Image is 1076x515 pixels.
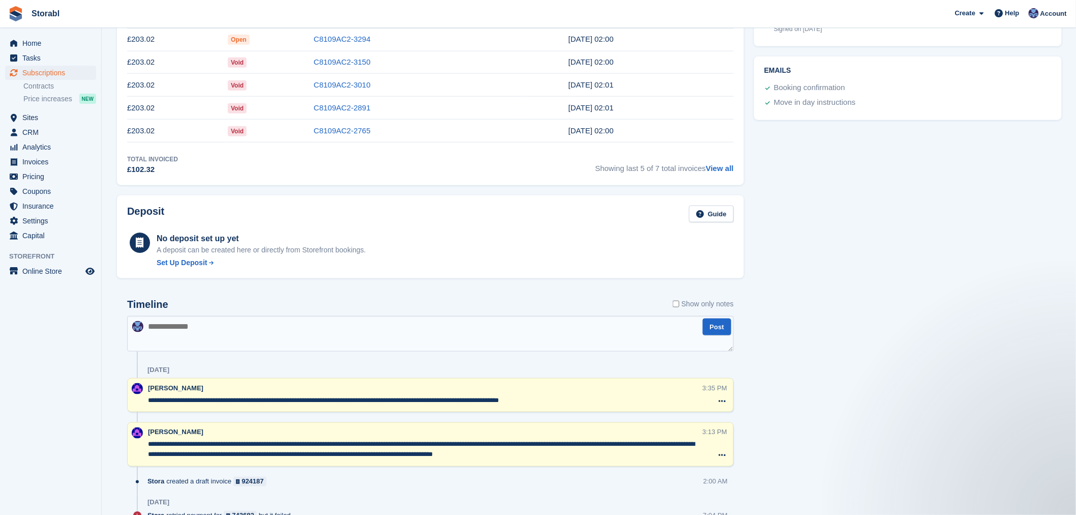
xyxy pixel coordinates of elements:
div: 924187 [242,477,263,487]
span: Insurance [22,199,83,213]
td: £203.02 [127,74,228,97]
span: [PERSON_NAME] [148,384,203,392]
label: Show only notes [673,299,734,309]
time: 2025-05-26 01:00:27 UTC [569,126,614,135]
a: menu [5,140,96,154]
span: Stora [147,477,164,487]
div: No deposit set up yet [157,233,366,245]
img: stora-icon-8386f47178a22dfd0bd8f6a31ec36ba5ce8667c1dd55bd0f319d3a0aa187defe.svg [8,6,23,21]
span: CRM [22,125,83,139]
div: Set Up Deposit [157,257,207,268]
span: [PERSON_NAME] [148,428,203,436]
img: Bailey Hunt [132,383,143,394]
td: £203.02 [127,120,228,142]
span: Showing last 5 of 7 total invoices [595,155,734,176]
a: C8109AC2-3010 [314,80,371,89]
a: menu [5,110,96,125]
a: menu [5,199,96,213]
a: Preview store [84,265,96,277]
div: [DATE] [147,499,169,507]
div: £102.32 [127,164,178,176]
a: menu [5,264,96,278]
span: Create [955,8,975,18]
h2: Timeline [127,299,168,310]
div: [DATE] [147,366,169,374]
a: menu [5,51,96,65]
span: Invoices [22,155,83,169]
span: Void [228,80,247,91]
span: Open [228,35,250,45]
span: Online Store [22,264,83,278]
span: Sites [22,110,83,125]
a: C8109AC2-3294 [314,35,371,43]
span: Capital [22,228,83,243]
span: Pricing [22,169,83,184]
span: Account [1040,9,1067,19]
input: Show only notes [673,299,679,309]
span: Void [228,126,247,136]
p: A deposit can be created here or directly from Storefront bookings. [157,245,366,255]
span: Settings [22,214,83,228]
a: menu [5,66,96,80]
a: menu [5,214,96,228]
h2: Deposit [127,206,164,222]
span: Home [22,36,83,50]
time: 2025-09-26 01:00:50 UTC [569,35,614,43]
img: Bailey Hunt [132,427,143,439]
div: Move in day instructions [774,97,856,109]
button: Post [703,319,731,335]
span: Void [228,103,247,113]
a: menu [5,155,96,169]
time: 2025-07-26 01:01:02 UTC [569,80,614,89]
a: Price increases NEW [23,93,96,104]
td: £203.02 [127,97,228,120]
a: C8109AC2-3150 [314,58,371,66]
div: 3:35 PM [703,383,727,393]
div: 3:13 PM [703,427,727,437]
a: C8109AC2-2891 [314,103,371,112]
a: View all [706,164,734,173]
a: Set Up Deposit [157,257,366,268]
a: menu [5,36,96,50]
a: 924187 [233,477,266,487]
span: Void [228,58,247,68]
div: NEW [79,94,96,104]
td: £203.02 [127,28,228,51]
a: menu [5,184,96,198]
div: Signed on [DATE] [774,24,877,34]
img: Tegan Ewart [1029,8,1039,18]
time: 2025-08-26 01:00:33 UTC [569,58,614,66]
time: 2025-06-26 01:01:05 UTC [569,103,614,112]
a: menu [5,169,96,184]
div: created a draft invoice [147,477,272,487]
div: Booking confirmation [774,82,845,94]
span: Tasks [22,51,83,65]
a: menu [5,228,96,243]
img: Tegan Ewart [132,321,143,332]
a: Guide [689,206,734,222]
span: Price increases [23,94,72,104]
h2: Emails [764,67,1052,75]
span: Analytics [22,140,83,154]
a: C8109AC2-2765 [314,126,371,135]
span: Storefront [9,251,101,262]
div: Total Invoiced [127,155,178,164]
a: menu [5,125,96,139]
td: £203.02 [127,51,228,74]
div: 2:00 AM [703,477,728,487]
a: Contracts [23,81,96,91]
span: Subscriptions [22,66,83,80]
span: Help [1005,8,1020,18]
span: Coupons [22,184,83,198]
a: Storabl [27,5,64,22]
